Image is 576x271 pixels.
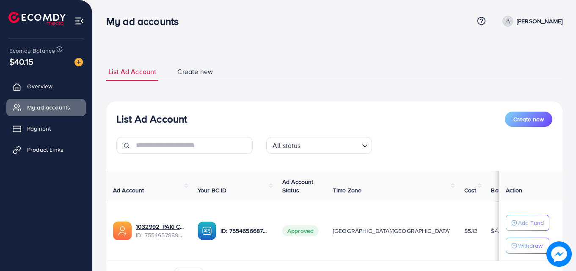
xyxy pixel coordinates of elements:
span: Time Zone [333,186,361,194]
img: ic-ads-acc.e4c84228.svg [113,222,132,240]
p: [PERSON_NAME] [517,16,562,26]
span: Ad Account Status [282,178,314,194]
a: [PERSON_NAME] [499,16,562,27]
span: List Ad Account [108,67,156,77]
span: Action [506,186,523,194]
p: ID: 7554656687685779463 [220,226,269,236]
img: menu [74,16,84,26]
a: 1032992_PAKI CART_1758955939376 [136,222,184,231]
span: Payment [27,124,51,133]
span: Create new [513,115,544,123]
span: Ad Account [113,186,144,194]
div: <span class='underline'>1032992_PAKI CART_1758955939376</span></br>7554657889848197127 [136,222,184,240]
span: Product Links [27,145,63,154]
span: Balance [491,186,513,194]
p: Withdraw [518,241,543,251]
a: Overview [6,78,86,95]
span: Approved [282,225,319,236]
span: My ad accounts [27,103,70,112]
img: image [546,241,572,267]
span: [GEOGRAPHIC_DATA]/[GEOGRAPHIC_DATA] [333,227,451,235]
h3: My ad accounts [106,15,185,27]
a: Product Links [6,141,86,158]
a: Payment [6,120,86,137]
img: image [74,58,83,66]
span: ID: 7554657889848197127 [136,231,184,239]
div: Search for option [266,137,372,154]
button: Withdraw [506,238,549,254]
p: Add Fund [518,218,544,228]
span: $5.12 [464,227,478,235]
span: $4.88 [491,227,506,235]
input: Search for option [303,138,358,152]
span: Ecomdy Balance [9,47,55,55]
button: Create new [505,112,552,127]
span: Overview [27,82,52,90]
a: My ad accounts [6,99,86,116]
span: All status [271,140,303,152]
img: ic-ba-acc.ded83a64.svg [198,222,216,240]
button: Add Fund [506,215,549,231]
span: $40.15 [9,55,33,68]
img: logo [8,12,66,25]
span: Cost [464,186,477,194]
span: Your BC ID [198,186,227,194]
h3: List Ad Account [116,113,187,125]
span: Create new [177,67,213,77]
